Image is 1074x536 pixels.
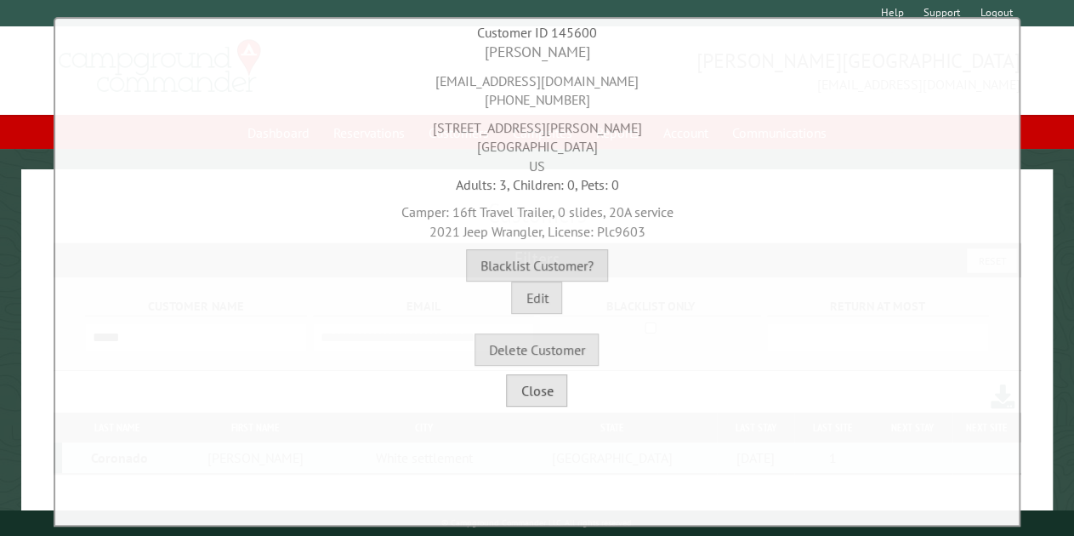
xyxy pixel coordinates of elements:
[60,63,1014,110] div: [EMAIL_ADDRESS][DOMAIN_NAME] [PHONE_NUMBER]
[60,23,1014,42] div: Customer ID 145600
[441,517,634,528] small: © Campground Commander LLC. All rights reserved.
[60,175,1014,194] div: Adults: 3, Children: 0, Pets: 0
[474,334,599,366] button: Delete Customer
[511,282,562,314] button: Edit
[506,374,567,407] button: Close
[60,42,1014,63] div: [PERSON_NAME]
[60,110,1014,175] div: [STREET_ADDRESS][PERSON_NAME] [GEOGRAPHIC_DATA] US
[429,223,645,240] span: 2021 Jeep Wrangler, License: Plc9603
[466,249,608,282] button: Blacklist Customer?
[60,194,1014,241] div: Camper: 16ft Travel Trailer, 0 slides, 20A service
